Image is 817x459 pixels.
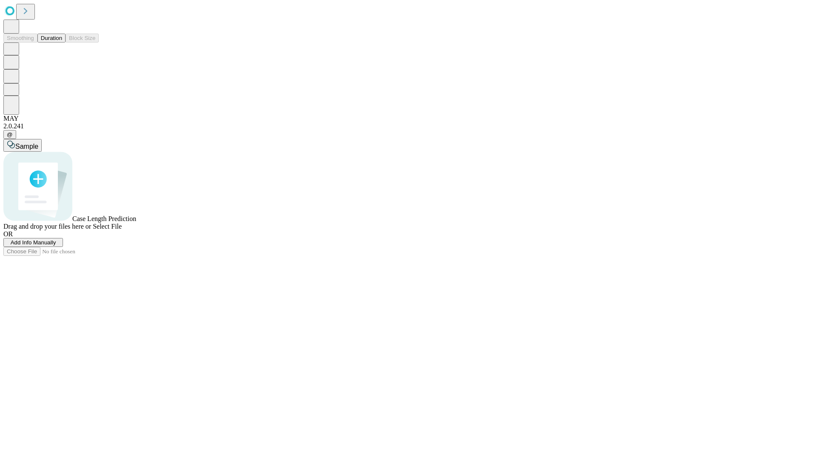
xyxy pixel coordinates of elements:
[3,139,42,152] button: Sample
[3,34,37,42] button: Smoothing
[3,223,91,230] span: Drag and drop your files here or
[37,34,66,42] button: Duration
[15,143,38,150] span: Sample
[11,239,56,246] span: Add Info Manually
[3,230,13,238] span: OR
[3,238,63,247] button: Add Info Manually
[7,131,13,138] span: @
[72,215,136,222] span: Case Length Prediction
[93,223,122,230] span: Select File
[3,115,814,122] div: MAY
[66,34,99,42] button: Block Size
[3,130,16,139] button: @
[3,122,814,130] div: 2.0.241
